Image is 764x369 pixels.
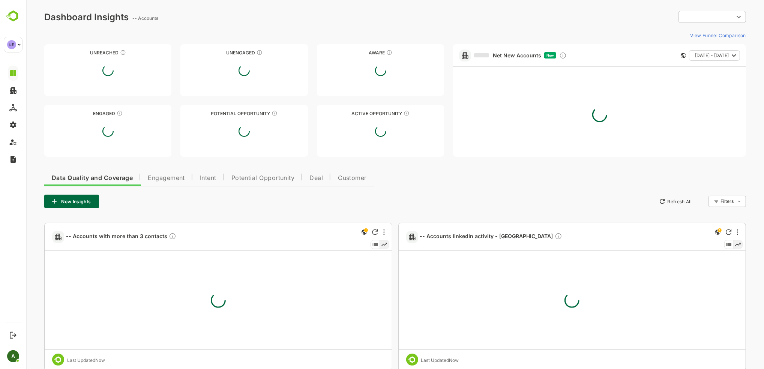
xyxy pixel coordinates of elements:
a: -- Accounts with more than 3 contactsDescription not present [40,232,153,241]
span: Potential Opportunity [205,175,269,181]
div: These accounts have open opportunities which might be at any of the Sales Stages [377,110,383,116]
div: Description not present [528,232,536,241]
div: These accounts have not been engaged with for a defined time period [94,49,100,55]
button: New Insights [18,195,73,208]
img: BambooboxLogoMark.f1c84d78b4c51b1a7b5f700c9845e183.svg [4,9,23,23]
a: Net New Accounts [448,52,515,59]
span: New [520,53,528,57]
div: These accounts have not shown enough engagement and need nurturing [230,49,236,55]
span: Intent [174,175,190,181]
a: -- Accounts linkedIn activity - [GEOGRAPHIC_DATA]Description not present [394,232,539,241]
div: Unreached [18,50,145,55]
div: ​ [652,10,720,24]
div: Engaged [18,111,145,116]
div: These accounts have just entered the buying cycle and need further nurturing [360,49,366,55]
ag: -- Accounts [106,15,134,21]
div: Last Updated Now [41,357,79,363]
div: These accounts are warm, further nurturing would qualify them to MQAs [90,110,96,116]
div: This card does not support filter and segments [654,53,660,58]
div: Filters [694,198,708,204]
div: Unengaged [154,50,281,55]
div: A [7,350,19,362]
span: -- Accounts with more than 3 contacts [40,232,150,241]
button: View Funnel Comparison [661,29,720,41]
div: Potential Opportunity [154,111,281,116]
span: Engagement [122,175,159,181]
div: This is a global insight. Segment selection is not applicable for this view [687,228,696,238]
button: Logout [8,330,18,340]
span: Customer [312,175,341,181]
span: Deal [283,175,297,181]
div: Refresh [346,229,352,235]
div: Discover new ICP-fit accounts showing engagement — via intent surges, anonymous website visits, L... [533,52,540,59]
div: This is a global insight. Segment selection is not applicable for this view [333,228,342,238]
span: -- Accounts linkedIn activity - [GEOGRAPHIC_DATA] [394,232,536,241]
div: Last Updated Now [395,357,433,363]
div: Description not present [143,232,150,241]
div: Active Opportunity [291,111,418,116]
div: LE [7,40,16,49]
div: Filters [693,195,720,208]
div: More [357,229,359,235]
div: More [711,229,712,235]
div: Aware [291,50,418,55]
button: Refresh All [629,195,669,207]
div: Dashboard Insights [18,12,102,22]
span: [DATE] - [DATE] [669,51,702,60]
button: [DATE] - [DATE] [663,50,714,61]
span: Data Quality and Coverage [26,175,107,181]
div: These accounts are MQAs and can be passed on to Inside Sales [245,110,251,116]
div: Refresh [699,229,705,235]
